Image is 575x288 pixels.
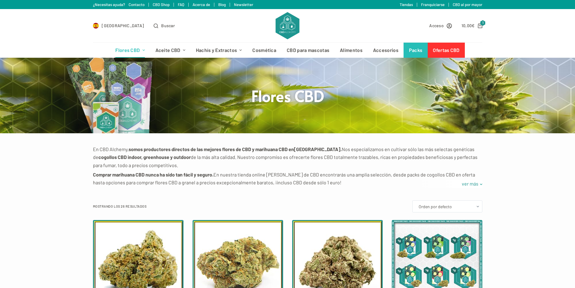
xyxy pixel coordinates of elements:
[453,2,482,7] a: CBD al por mayor
[110,43,465,58] nav: Menú de cabecera
[429,22,452,29] a: Acceso
[429,22,444,29] span: Acceso
[234,2,253,7] a: Newsletter
[93,145,482,169] p: En CBD Alchemy, Nos especializamos en cultivar sólo las más selectas genéticas de de la más alta ...
[161,22,175,29] span: Buscar
[247,43,282,58] a: Cosmética
[412,200,482,212] select: Pedido de la tienda
[93,22,144,29] a: Select Country
[335,43,368,58] a: Alimentos
[190,43,247,58] a: Hachís y Extractos
[178,2,184,7] a: FAQ
[93,2,145,7] a: ¿Necesitas ayuda? Contacto
[93,204,147,209] p: Mostrando los 26 resultados
[472,23,474,28] span: €
[110,43,150,58] a: Flores CBD
[276,12,299,39] img: CBD Alchemy
[428,43,465,58] a: Ofertas CBD
[368,43,404,58] a: Accesorios
[400,2,413,7] a: Tiendas
[174,86,401,105] h1: Flores CBD
[98,154,191,160] strong: cogollos CBD indoor, greenhouse y outdoor
[153,2,170,7] a: CBD Shop
[218,2,226,7] a: Blog
[404,43,428,58] a: Packs
[93,171,482,187] p: En nuestra tienda online [PERSON_NAME] de CBD encontrarás una amplia selección, desde packs de co...
[340,146,342,152] strong: .
[462,22,482,29] a: Carro de compra
[458,180,482,188] a: ver más
[294,146,340,152] strong: [GEOGRAPHIC_DATA]
[129,146,294,152] strong: somos productores directos de las mejores flores de CBD y marihuana CBD en
[462,23,475,28] bdi: 10,00
[102,22,144,29] span: [GEOGRAPHIC_DATA]
[154,22,175,29] button: Abrir formulario de búsqueda
[93,188,482,204] p: Para garantizar la máxima calidad y potencia de los efectos de nuestras flores de marihuana CBD, ...
[150,43,190,58] a: Aceite CBD
[282,43,335,58] a: CBD para mascotas
[93,23,99,29] img: ES Flag
[421,2,445,7] a: Franquiciarse
[480,20,486,26] span: 1
[193,2,210,7] a: Acerca de
[93,172,213,177] strong: Comprar marihuana CBD nunca ha sido tan fácil y seguro.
